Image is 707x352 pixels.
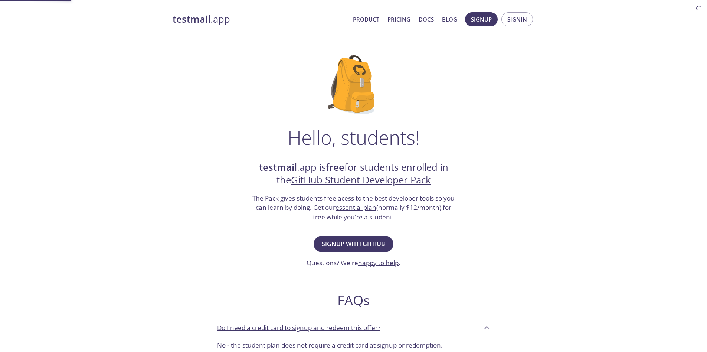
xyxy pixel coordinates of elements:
span: Signup with GitHub [322,239,385,249]
h1: Hello, students! [288,126,420,149]
button: Signup with GitHub [314,236,393,252]
button: Signup [465,12,498,26]
h2: FAQs [211,292,496,309]
h2: .app is for students enrolled in the [252,161,456,187]
h3: Questions? We're . [307,258,400,268]
strong: free [326,161,344,174]
span: Signup [471,14,492,24]
h3: The Pack gives students free acess to the best developer tools so you can learn by doing. Get our... [252,193,456,222]
a: Pricing [387,14,410,24]
img: github-student-backpack.png [328,55,379,114]
div: Do I need a credit card to signup and redeem this offer? [211,317,496,338]
a: happy to help [358,258,399,267]
button: Signin [501,12,533,26]
strong: testmail [173,13,210,26]
a: Docs [419,14,434,24]
span: Signin [507,14,527,24]
a: Product [353,14,379,24]
a: Blog [442,14,457,24]
a: essential plan [336,203,376,212]
p: Do I need a credit card to signup and redeem this offer? [217,323,380,333]
a: testmail.app [173,13,347,26]
p: No - the student plan does not require a credit card at signup or redemption. [217,340,490,350]
strong: testmail [259,161,297,174]
a: GitHub Student Developer Pack [291,173,431,186]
